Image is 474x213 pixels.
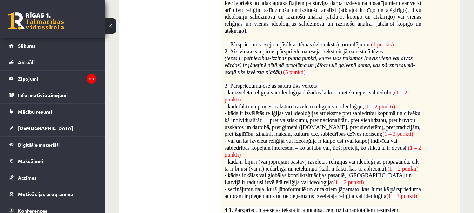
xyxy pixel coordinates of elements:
[9,38,96,54] a: Sākums
[8,12,64,30] a: Rīgas 1. Tālmācības vidusskola
[9,71,96,87] a: Ziņojumi23
[225,145,421,158] span: (1 – 2 punkti)
[225,172,412,185] span: - kādas lokālas vai globālas konfliktsituācijas pasaulē, [GEOGRAPHIC_DATA] un Latvijā ir radījusi...
[386,193,417,199] span: (1 – 3 punkti)
[18,42,36,49] span: Sākums
[9,54,96,70] a: Aktuāli
[18,174,37,181] span: Atzīmes
[18,141,60,148] span: Digitālie materiāli
[18,125,73,131] span: [DEMOGRAPHIC_DATA]
[225,110,421,137] span: - kāda ir izvēlētās reliģijas vai ideoloģijas attieksme pret sabiedrību kopumā un cilvēku kā indi...
[9,186,96,202] a: Motivācijas programma
[388,166,419,172] span: (1 – 2 punkti)
[382,131,413,137] span: (1 – 3 punkti)
[18,108,52,115] span: Mācību resursi
[9,104,96,120] a: Mācību resursi
[18,153,96,169] legend: Maksājumi
[225,138,408,151] span: - vai un kā izvēlētā reliģija vai ideoloģija ir kalpojusi (vai kalpo) indivīda vai sabiedrības ko...
[371,41,394,47] span: (1 punkts)
[365,104,395,109] span: (1 – 2 punkti)
[225,83,319,89] span: 3. Pārsprieduma-esejas saturā tiks vērtēts:
[225,159,419,172] span: - kāda ir bijusi (vai joprojām pastāv) izvēlētās reliģijas vai ideoloģijas propaganda, cik tā ir ...
[333,179,364,185] span: (1 – 2 punkti)
[225,104,365,109] span: - kādi fakti un procesi raksturo izvēlēto reliģiju vai ideoloģiju;
[18,87,96,103] legend: Informatīvie ziņojumi
[87,74,96,84] i: 23
[9,153,96,169] a: Maksājumi
[225,48,384,54] span: 2. Aiz virsraksta pirms pārsprieduma-esejas teksta ir jāuzraksta 5 tēzes.
[225,55,415,75] span: (tēzes ir pētniecības-izziņas plāna punkti, kuros īsos teikumos (nevis vienā vai divos vārdos) ir...
[225,89,394,95] span: - kā izvēlētā reliģija vai ideoloģija dažādos laikos ir ietekmējusi sabiedrību;
[9,137,96,153] a: Digitālie materiāli
[225,89,407,102] span: (1 – 2 punkti)
[283,69,306,75] span: (5 punkti)
[9,169,96,186] a: Atzīmes
[7,7,224,44] body: Bagātinātā teksta redaktors, wiswyg-editor-user-answer-47434018665040
[225,41,371,47] span: 1. Pārspriedums-eseja ir jāsāk ar tēmas (virsraksta) formulējumu.
[18,71,96,87] legend: Ziņojumi
[225,186,421,199] span: - secinājumu daļa, kurā jānoformulē un ar faktiem jāpamato, kas Jums kā pārsprieduma autoram ir p...
[18,59,35,65] span: Aktuāli
[18,191,73,197] span: Motivācijas programma
[9,120,96,136] a: [DEMOGRAPHIC_DATA]
[9,87,96,103] a: Informatīvie ziņojumi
